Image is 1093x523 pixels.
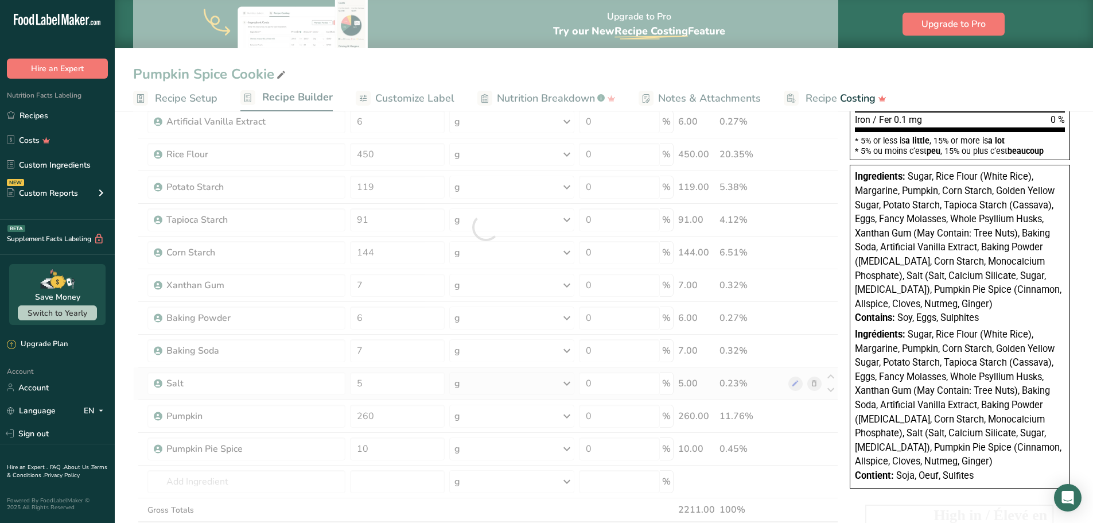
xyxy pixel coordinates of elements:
span: Upgrade to Pro [921,17,986,31]
span: a little [905,136,929,145]
a: FAQ . [50,463,64,471]
button: Switch to Yearly [18,305,97,320]
a: About Us . [64,463,91,471]
span: Soy, Eggs, Sulphites [897,312,979,323]
div: Upgrade Plan [7,339,68,350]
span: Soja, Oeuf, Sulfites [896,470,974,481]
span: 0.1 mg [894,114,922,125]
div: EN [84,404,108,417]
span: Switch to Yearly [28,308,87,319]
span: Contient: [855,470,894,481]
span: 0 % [1051,114,1065,125]
a: Recipe Costing [784,86,886,111]
span: Ingredients: [855,171,905,182]
div: Open Intercom Messenger [1054,484,1082,512]
div: BETA [7,225,25,232]
span: Iron [855,114,870,125]
span: Ingrédients: [855,329,905,340]
span: beaucoup [1008,146,1044,156]
span: Recipe Costing [806,91,876,106]
section: * 5% or less is , 15% or more is [855,132,1065,156]
a: Hire an Expert . [7,463,48,471]
div: Powered By FoodLabelMaker © 2025 All Rights Reserved [7,497,108,511]
span: / Fer [873,114,892,125]
span: Sugar, Rice Flour (White Rice), Margarine, Pumpkin, Corn Starch, Golden Yellow Sugar, Potato Star... [855,171,1061,309]
div: * 5% ou moins c’est , 15% ou plus c’est [855,147,1065,155]
button: Hire an Expert [7,59,108,79]
a: Language [7,401,56,421]
div: Save Money [35,291,80,303]
a: Terms & Conditions . [7,463,107,479]
span: peu [927,146,940,156]
div: NEW [7,179,24,186]
span: Contains: [855,312,895,323]
span: Sugar, Rice Flour (White Rice), Margarine, Pumpkin, Corn Starch, Golden Yellow Sugar, Potato Star... [855,329,1061,467]
span: a lot [988,136,1005,145]
div: Custom Reports [7,187,78,199]
a: Privacy Policy [44,471,80,479]
button: Upgrade to Pro [903,13,1005,36]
